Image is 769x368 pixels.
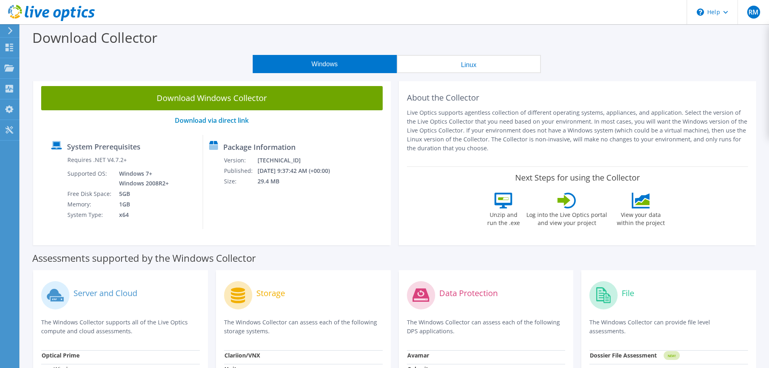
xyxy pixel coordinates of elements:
[612,208,670,227] label: View your data within the project
[526,208,608,227] label: Log into the Live Optics portal and view your project
[515,173,640,183] label: Next Steps for using the Collector
[224,351,260,359] strong: Clariion/VNX
[257,155,341,166] td: [TECHNICAL_ID]
[697,8,704,16] svg: \n
[224,318,383,336] p: The Windows Collector can assess each of the following storage systems.
[224,176,257,187] td: Size:
[407,351,429,359] strong: Avamar
[113,199,170,210] td: 1GB
[224,155,257,166] td: Version:
[253,55,397,73] button: Windows
[67,189,113,199] td: Free Disk Space:
[485,208,522,227] label: Unzip and run the .exe
[439,289,498,297] label: Data Protection
[747,6,760,19] span: RM
[257,176,341,187] td: 29.4 MB
[256,289,285,297] label: Storage
[32,28,157,47] label: Download Collector
[113,189,170,199] td: 5GB
[67,143,140,151] label: System Prerequisites
[67,210,113,220] td: System Type:
[223,143,295,151] label: Package Information
[589,318,748,336] p: The Windows Collector can provide file level assessments.
[41,86,383,110] a: Download Windows Collector
[67,168,113,189] td: Supported OS:
[67,156,127,164] label: Requires .NET V4.7.2+
[42,351,80,359] strong: Optical Prime
[73,289,137,297] label: Server and Cloud
[590,351,657,359] strong: Dossier File Assessment
[41,318,200,336] p: The Windows Collector supports all of the Live Optics compute and cloud assessments.
[32,254,256,262] label: Assessments supported by the Windows Collector
[67,199,113,210] td: Memory:
[113,210,170,220] td: x64
[407,108,748,153] p: Live Optics supports agentless collection of different operating systems, appliances, and applica...
[407,93,748,103] h2: About the Collector
[407,318,566,336] p: The Windows Collector can assess each of the following DPS applications.
[113,168,170,189] td: Windows 7+ Windows 2008R2+
[668,353,676,358] tspan: NEW!
[257,166,341,176] td: [DATE] 9:37:42 AM (+00:00)
[224,166,257,176] td: Published:
[175,116,249,125] a: Download via direct link
[397,55,541,73] button: Linux
[622,289,634,297] label: File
